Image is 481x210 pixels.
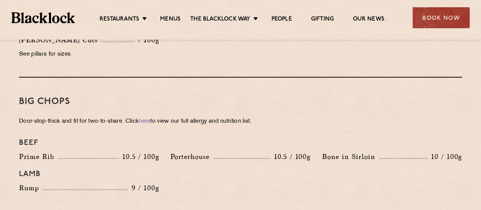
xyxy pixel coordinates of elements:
img: BL_Textured_Logo-footer-cropped.svg [11,12,75,23]
p: Bone in Sirloin [322,151,379,162]
a: People [271,16,292,24]
p: / 100g [134,35,159,45]
p: See pillars for sizes [19,49,159,60]
p: Prime Rib [19,151,58,162]
h4: Lamb [19,170,462,179]
div: Book Now [413,7,470,28]
a: Our News [353,16,384,24]
a: here [139,119,150,124]
p: [PERSON_NAME] Cuts [19,35,102,45]
p: 9 / 100g [128,183,159,193]
h4: Beef [19,138,462,147]
p: 10.5 / 100g [270,152,311,162]
p: 10 / 100g [427,152,462,162]
a: Menus [160,16,181,24]
p: Porterhouse [170,151,213,162]
p: 10.5 / 100g [119,152,159,162]
h3: Big Chops [19,97,462,107]
a: Gifting [311,16,334,24]
a: Restaurants [100,16,139,24]
a: The Blacklock Way [190,16,250,24]
p: Rump [19,183,43,193]
p: Door-stop-thick and fit for two-to-share. Click to view our full allergy and nutrition list. [19,116,462,127]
